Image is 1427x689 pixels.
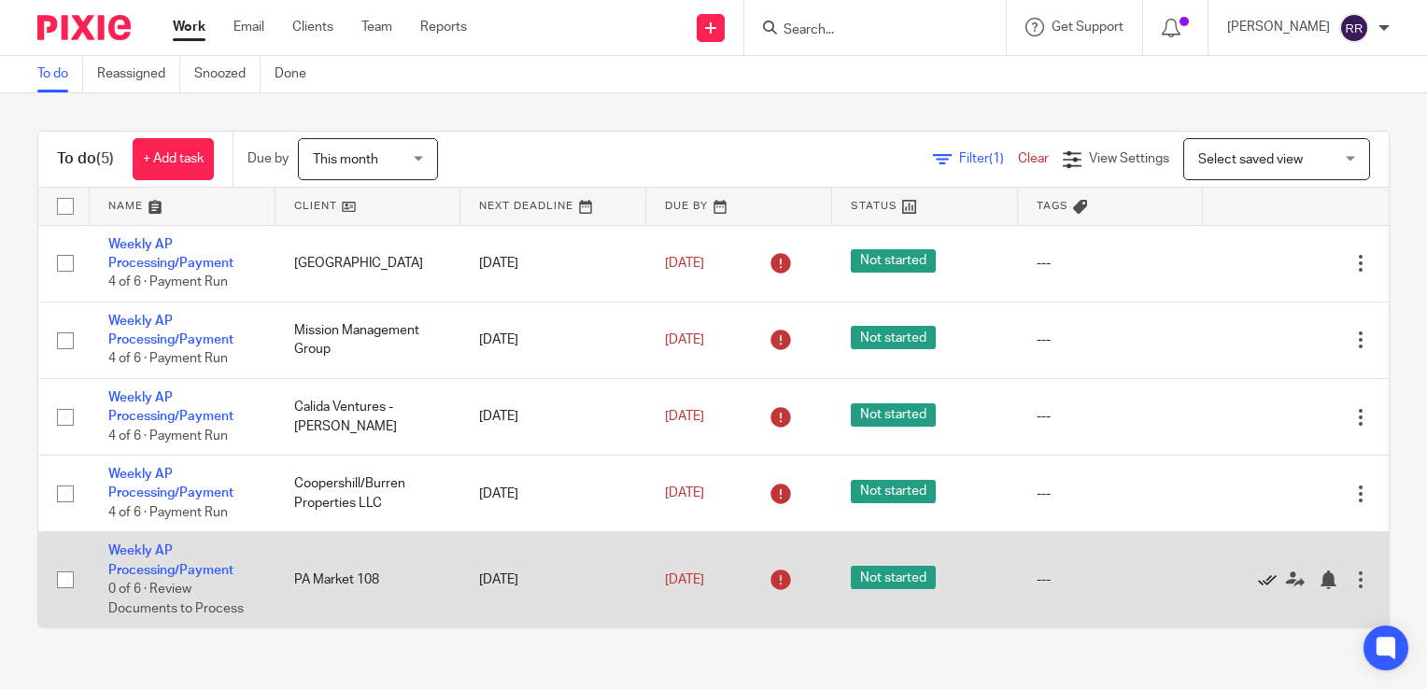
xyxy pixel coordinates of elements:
span: [DATE] [665,410,704,423]
a: To do [37,56,83,92]
a: Email [233,18,264,36]
td: Mission Management Group [276,302,461,378]
a: Weekly AP Processing/Payment [108,315,233,346]
span: This month [313,153,378,166]
div: --- [1037,570,1185,589]
input: Search [782,22,950,39]
p: Due by [247,149,289,168]
a: Clients [292,18,333,36]
span: 0 of 6 · Review Documents to Process [108,583,244,615]
td: PA Market 108 [276,532,461,627]
span: [DATE] [665,487,704,500]
h1: To do [57,149,114,169]
span: (5) [96,151,114,166]
img: Pixie [37,15,131,40]
span: 4 of 6 · Payment Run [108,275,228,288]
a: Snoozed [194,56,261,92]
span: Filter [959,152,1018,165]
div: --- [1037,407,1185,426]
td: Coopershill/Burren Properties LLC [276,456,461,532]
div: --- [1037,254,1185,273]
span: [DATE] [665,333,704,346]
span: Not started [851,403,936,427]
img: svg%3E [1339,13,1369,43]
td: Calida Ventures - [PERSON_NAME] [276,378,461,455]
a: Mark as done [1258,570,1286,589]
a: Done [275,56,320,92]
span: 4 of 6 · Payment Run [108,353,228,366]
td: [DATE] [460,456,646,532]
a: Weekly AP Processing/Payment [108,468,233,499]
td: [DATE] [460,378,646,455]
p: [PERSON_NAME] [1227,18,1330,36]
a: Weekly AP Processing/Payment [108,544,233,576]
span: View Settings [1089,152,1169,165]
a: Reassigned [97,56,180,92]
a: Reports [420,18,467,36]
div: --- [1037,485,1185,503]
a: + Add task [133,138,214,180]
a: Team [361,18,392,36]
a: Weekly AP Processing/Payment [108,391,233,423]
span: Not started [851,249,936,273]
span: 4 of 6 · Payment Run [108,506,228,519]
span: Not started [851,326,936,349]
td: [GEOGRAPHIC_DATA] [276,225,461,302]
td: [DATE] [460,302,646,378]
span: Get Support [1052,21,1123,34]
span: Not started [851,480,936,503]
span: 4 of 6 · Payment Run [108,429,228,443]
span: Not started [851,566,936,589]
a: Work [173,18,205,36]
td: [DATE] [460,532,646,627]
a: Weekly AP Processing/Payment [108,238,233,270]
div: --- [1037,330,1185,349]
a: Clear [1018,152,1049,165]
span: Tags [1037,201,1068,211]
span: (1) [989,152,1004,165]
span: [DATE] [665,257,704,270]
span: Select saved view [1198,153,1303,166]
td: [DATE] [460,225,646,302]
span: [DATE] [665,573,704,586]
